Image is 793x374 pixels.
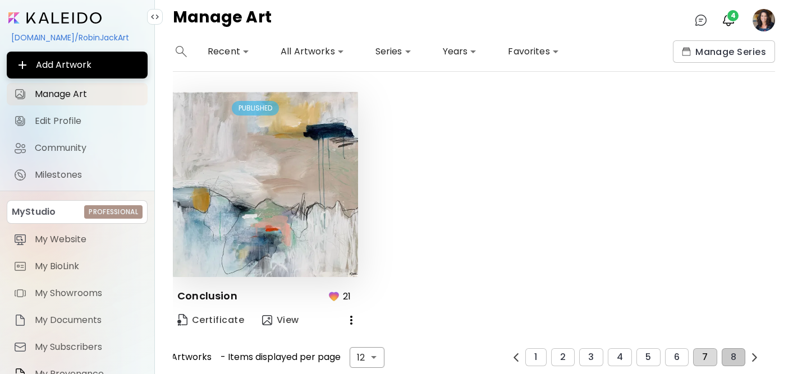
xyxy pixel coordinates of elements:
[35,288,141,299] span: My Showrooms
[551,348,575,366] button: 2
[350,347,384,368] div: 12
[7,282,148,304] a: itemMy Showrooms
[673,40,775,63] button: collectionsManage Series
[731,352,736,362] span: 8
[588,352,594,362] span: 3
[7,52,148,79] button: Add Artwork
[7,336,148,358] a: itemMy Subscribers
[327,289,341,303] img: favorites
[173,40,190,63] button: search
[608,348,632,366] button: 4
[702,352,708,362] span: 7
[35,116,141,127] span: Edit Profile
[12,205,56,219] p: MyStudio
[166,352,212,362] span: 1 Artworks
[534,352,537,362] span: 1
[35,234,141,245] span: My Website
[682,47,691,56] img: collections
[13,313,27,327] img: item
[674,352,680,362] span: 6
[13,141,27,155] img: Community icon
[636,348,660,366] button: 5
[262,315,272,325] img: view-art
[150,12,159,21] img: collapse
[7,137,148,159] a: Community iconCommunity
[13,260,27,273] img: item
[276,43,349,61] div: All Artworks
[579,348,603,366] button: 3
[503,43,563,61] div: Favorites
[89,207,138,217] h6: Professional
[177,289,237,303] p: Conclusion
[203,43,254,61] div: Recent
[645,352,651,362] span: 5
[173,9,272,31] h4: Manage Art
[221,352,341,362] span: - Items displayed per page
[35,261,141,272] span: My BioLink
[262,314,299,326] span: View
[13,340,27,354] img: item
[438,43,482,61] div: Years
[176,46,187,57] img: search
[13,287,27,300] img: item
[722,348,745,366] button: 8
[35,341,141,353] span: My Subscribers
[693,348,717,366] button: 7
[727,10,739,21] span: 4
[232,101,279,116] div: PUBLISHED
[7,83,148,105] a: Manage Art iconManage Art
[509,350,523,364] button: prev
[343,289,351,303] p: 21
[35,315,141,326] span: My Documents
[13,87,27,101] img: Manage Art icon
[560,352,566,362] span: 2
[7,309,148,331] a: itemMy Documents
[682,46,766,58] span: Manage Series
[665,348,689,366] button: 6
[173,309,249,331] a: CertificateCertificate
[7,255,148,278] a: itemMy BioLink
[7,164,148,186] a: completeMilestones iconMilestones
[173,92,358,277] img: thumbnail
[13,114,27,128] img: Edit Profile icon
[525,348,546,366] button: 1
[371,43,416,61] div: Series
[35,169,141,181] span: Milestones
[177,314,187,326] img: Certificate
[7,110,148,132] a: Edit Profile iconEdit Profile
[694,13,708,27] img: chatIcon
[722,13,735,27] img: bellIcon
[617,352,623,362] span: 4
[16,58,139,72] span: Add Artwork
[512,353,520,362] img: prev
[7,28,148,47] div: [DOMAIN_NAME]/RobinJackArt
[13,233,27,246] img: item
[750,353,759,362] img: prev
[7,228,148,251] a: itemMy Website
[177,314,244,326] span: Certificate
[13,168,27,182] img: Milestones icon
[35,142,141,154] span: Community
[258,309,304,331] button: view-artView
[748,350,762,364] button: prev
[35,89,141,100] span: Manage Art
[719,11,738,30] button: bellIcon4
[324,286,358,307] button: favorites21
